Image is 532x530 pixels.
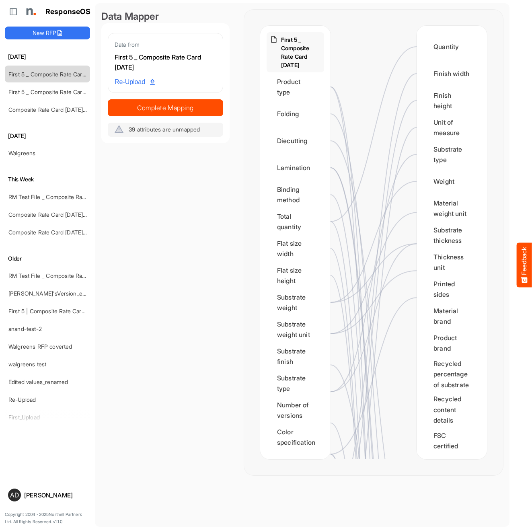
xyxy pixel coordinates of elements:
div: Diecutting [267,128,324,153]
a: RM Test File _ Composite Rate Card [DATE] [8,193,121,200]
a: Composite Rate Card [DATE]_smaller [8,229,104,236]
div: Unit of measure [423,115,481,140]
div: Color specification [267,425,324,450]
a: Re-Upload [111,74,158,90]
a: Re-Upload [8,396,36,403]
div: Total quantity [267,209,324,234]
button: Complete Mapping [108,99,223,116]
div: Material finish [423,455,481,480]
div: Weight [423,169,481,194]
div: Printed sides [423,277,481,302]
div: Lamination [267,155,324,180]
a: Walgreens RFP coverted [8,343,72,350]
a: anand-test-2 [8,325,42,332]
img: Northell [22,4,38,20]
a: First 5 _ Composite Rate Card [DATE] [8,88,105,95]
button: Feedback [517,243,532,288]
a: Walgreens [8,150,35,156]
div: Folding [267,101,324,126]
div: Substrate type [423,142,481,167]
div: First 5 _ Composite Rate Card [DATE] [115,52,216,73]
button: New RFP [5,27,90,39]
h6: This Week [5,175,90,184]
div: Finish width [423,61,481,86]
div: Substrate type [267,371,324,396]
h6: Older [5,254,90,263]
p: First 5 _ Composite Rate Card [DATE] [281,35,321,69]
div: FSC certified [423,428,481,453]
div: Quantity [423,34,481,59]
div: Recycled content details [423,393,481,426]
div: Flat size width [267,236,324,261]
div: Material weight unit [423,196,481,221]
a: walgreens test [8,361,46,368]
div: Data Mapper [101,10,230,23]
div: Finish height [423,88,481,113]
div: Data from [115,40,216,49]
a: First 5 _ Composite Rate Card [DATE] [8,71,105,78]
div: Binding method [267,182,324,207]
span: Complete Mapping [108,102,223,113]
span: AD [10,492,19,498]
a: RM Test File _ Composite Rate Card [DATE]-test-edited [8,272,151,279]
div: Substrate weight unit [267,317,324,342]
p: Copyright 2004 - 2025 Northell Partners Ltd. All Rights Reserved. v 1.1.0 [5,511,90,525]
div: Product brand [423,331,481,355]
a: Composite Rate Card [DATE] mapping test [8,106,118,113]
div: Finishing [267,452,324,477]
a: Edited values_renamed [8,378,68,385]
span: Re-Upload [115,77,155,87]
h6: [DATE] [5,131,90,140]
span: 39 attributes are unmapped [129,126,200,133]
div: Thickness unit [423,250,481,275]
a: First 5 | Composite Rate Card [DATE] [8,308,104,314]
div: Number of versions [267,398,324,423]
div: Substrate thickness [423,223,481,248]
div: Substrate finish [267,344,324,369]
div: Product type [267,74,324,99]
div: Flat size height [267,263,324,288]
div: Recycled percentage of substrate [423,357,481,391]
a: [PERSON_NAME]'sVersion_e2e-test-file_20250604_111803 [8,290,159,297]
h1: ResponseOS [45,8,91,16]
div: Material brand [423,304,481,329]
a: Composite Rate Card [DATE]_smaller [8,211,104,218]
div: Substrate weight [267,290,324,315]
h6: [DATE] [5,52,90,61]
div: [PERSON_NAME] [24,492,87,498]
